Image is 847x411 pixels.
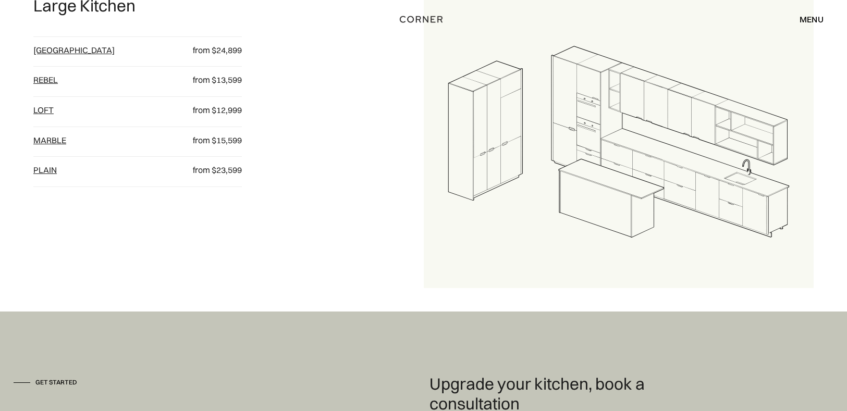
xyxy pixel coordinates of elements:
[33,135,66,145] a: Marble
[33,74,58,85] a: Rebel
[33,105,54,115] a: loft
[800,15,824,23] div: menu
[178,135,242,146] p: from $15,599
[35,378,77,387] div: Get started
[392,13,454,26] a: home
[789,10,824,28] div: menu
[178,105,242,116] p: from $12,999
[33,165,57,175] a: plain
[33,45,115,55] a: [GEOGRAPHIC_DATA]
[178,74,242,86] p: from $13,599
[178,165,242,176] p: from $23,599
[178,45,242,56] p: from $24,899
